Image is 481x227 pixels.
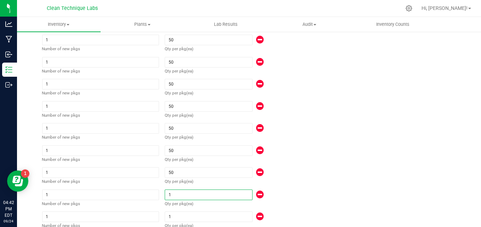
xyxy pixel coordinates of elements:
[42,46,80,52] span: Number of new packages to create
[42,134,80,141] span: Number of new packages to create
[165,68,186,75] span: Quantity per package (ea)
[3,199,14,219] p: 04:42 PM EDT
[351,17,435,32] a: Inventory Counts
[5,36,12,43] inline-svg: Manufacturing
[204,21,247,28] span: Lab Results
[7,170,28,192] iframe: Resource center
[165,46,186,52] span: Quantity per package (ea)
[165,112,186,119] span: Quantity per package (ea)
[42,90,80,97] span: Number of new packages to create
[186,90,193,97] span: (ea)
[165,134,186,141] span: Quantity per package (ea)
[367,21,419,28] span: Inventory Counts
[186,68,193,75] span: (ea)
[186,134,193,141] span: (ea)
[5,66,12,73] inline-svg: Inventory
[42,112,80,119] span: Number of new packages to create
[253,194,264,199] span: Remove output
[5,21,12,28] inline-svg: Analytics
[253,216,264,221] span: Remove output
[267,17,351,32] a: Audit
[268,21,351,28] span: Audit
[3,219,14,224] p: 09/24
[42,179,80,185] span: Number of new packages to create
[253,171,264,176] span: Remove output
[253,150,264,155] span: Remove output
[17,21,101,28] span: Inventory
[101,21,184,28] span: Plants
[42,201,80,207] span: Number of new packages to create
[17,17,101,32] a: Inventory
[404,5,413,12] div: Manage settings
[165,157,186,163] span: Quantity per package (ea)
[42,68,80,75] span: Number of new packages to create
[253,39,264,44] span: Remove output
[21,169,29,178] iframe: Resource center unread badge
[47,5,98,11] span: Clean Technique Labs
[186,201,193,207] span: (ea)
[186,157,193,163] span: (ea)
[165,179,186,185] span: Quantity per package (ea)
[165,90,186,97] span: Quantity per package (ea)
[186,46,193,52] span: (ea)
[253,61,264,66] span: Remove output
[5,81,12,88] inline-svg: Outbound
[184,17,268,32] a: Lab Results
[186,179,193,185] span: (ea)
[253,127,264,132] span: Remove output
[165,201,186,207] span: Quantity per package (ea)
[42,157,80,163] span: Number of new packages to create
[253,83,264,88] span: Remove output
[101,17,184,32] a: Plants
[253,105,264,110] span: Remove output
[5,51,12,58] inline-svg: Inbound
[186,112,193,119] span: (ea)
[421,5,468,11] span: Hi, [PERSON_NAME]!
